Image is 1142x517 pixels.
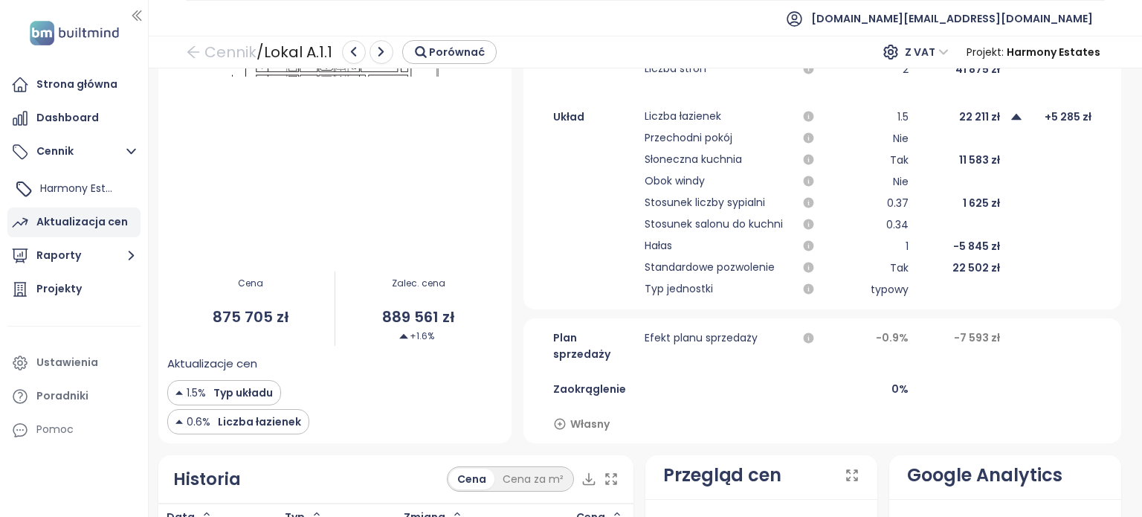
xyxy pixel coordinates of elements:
[907,461,1062,489] div: Google Analytics
[167,277,335,291] span: Cena
[827,280,909,298] div: typowy
[827,151,909,169] div: Tak
[645,237,790,255] span: Hałas
[967,39,1100,65] div: Projekt :
[827,108,909,126] div: 1.5
[918,151,1000,169] div: 11 583 zł
[7,415,141,445] div: Pomoc
[827,60,909,78] div: 2
[645,330,758,362] span: Efekt planu sprzedaży
[918,330,1000,362] div: -7 593 zł
[36,420,74,439] div: Pomoc
[335,277,503,291] span: Zalec. cena
[429,44,485,60] span: Porównać
[335,306,503,329] span: 889 561 zł
[187,385,206,401] span: 1.5%
[36,280,82,298] div: Projekty
[811,1,1093,36] span: [DOMAIN_NAME][EMAIL_ADDRESS][DOMAIN_NAME]
[167,306,335,329] span: 875 705 zł
[399,332,408,341] img: Decrease
[36,109,99,127] div: Dashboard
[11,174,137,204] div: Harmony Estates
[918,194,1000,212] div: 1 625 zł
[7,382,141,411] a: Poradniki
[918,60,1000,78] div: 41 875 zł
[494,469,572,489] div: Cena za m²
[1007,45,1100,60] b: Harmony Estates
[918,259,1000,277] div: 22 502 zł
[449,469,494,489] div: Cena
[645,151,790,169] span: Słoneczna kuchnia
[570,416,610,432] span: Własny
[645,129,790,147] span: Przechodni pokój
[7,137,141,167] button: Cennik
[7,274,141,304] a: Projekty
[7,241,141,271] button: Raporty
[827,381,909,397] div: 0 %
[827,330,909,362] div: -0.9 %
[214,414,301,430] span: Liczba łazienek
[918,237,1000,255] div: -5 845 zł
[173,470,241,489] span: Historia
[827,216,909,234] div: 0.34
[1009,109,1024,124] span: caret-up
[186,39,497,65] div: / Lokal A.1.1
[827,194,909,212] div: 0.37
[827,129,909,147] div: Nie
[827,237,909,255] div: 1
[553,108,635,126] div: Układ
[36,213,128,231] div: Aktualizacja cen
[36,75,117,94] div: Strona główna
[187,414,210,430] span: 0.6%
[645,216,790,234] span: Stosunek salonu do kuchni
[1045,109,1091,125] span: +5 285 zł
[553,330,635,362] span: Plan sprzedaży
[402,40,497,64] button: Porównać
[36,387,88,405] div: Poradniki
[645,108,790,126] span: Liczba łazienek
[645,280,790,298] span: Typ jednostki
[25,18,123,48] img: logo
[645,259,790,277] span: Standardowe pozwolenie
[645,173,790,190] span: Obok windy
[663,461,781,489] div: Przegląd cen
[553,381,635,397] span: Zaokrąglenie
[7,208,141,237] a: Aktualizacja cen
[7,103,141,133] a: Dashboard
[7,348,141,378] a: Ustawienia
[186,39,257,65] a: arrow-left Cennik
[399,330,434,344] span: +1.6%
[40,181,129,196] span: Harmony Estates
[175,414,183,430] img: Decrease
[645,60,790,78] span: Liczba stron
[36,353,98,372] div: Ustawienia
[645,194,790,212] span: Stosunek liczby sypialni
[167,355,257,373] span: Aktualizacje cen
[827,259,909,277] div: Tak
[210,385,273,401] span: Typ układu
[905,41,949,63] span: Z VAT
[175,385,183,401] img: Decrease
[918,108,1000,126] div: 22 211 zł
[186,45,201,60] span: arrow-left
[827,173,909,190] div: Nie
[7,70,141,100] a: Strona główna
